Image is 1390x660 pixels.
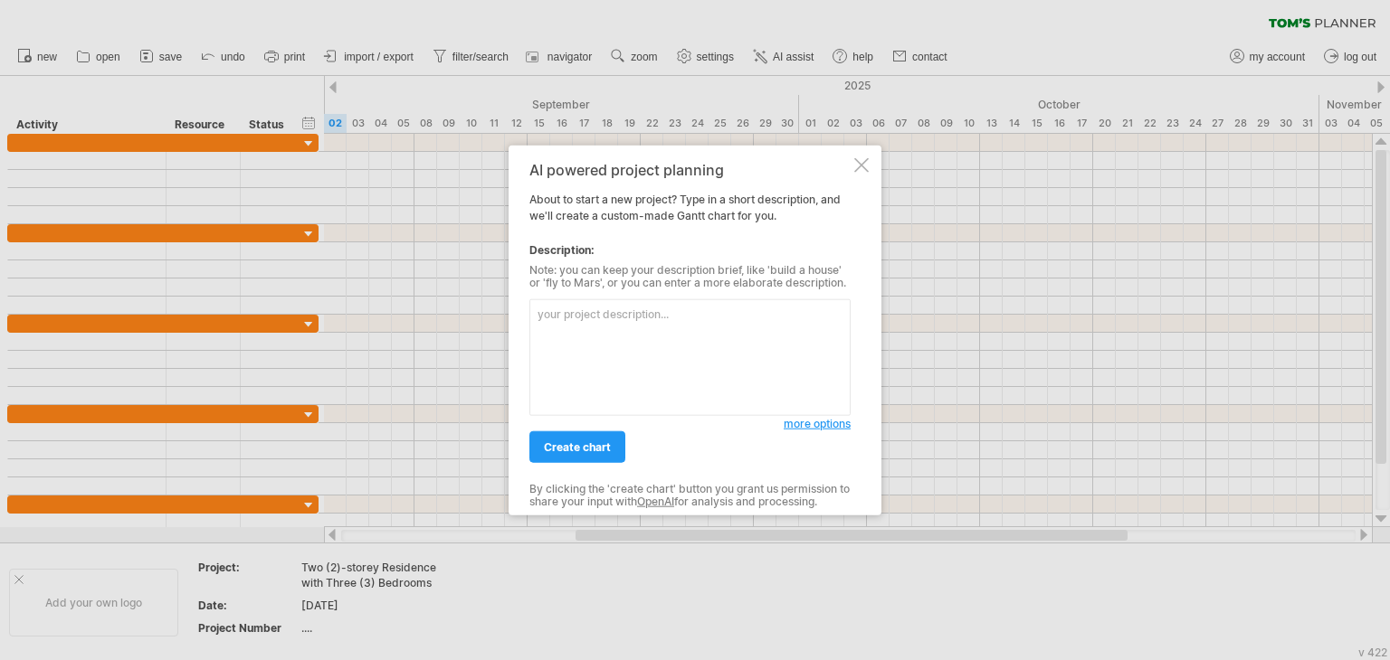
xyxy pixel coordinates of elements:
div: About to start a new project? Type in a short description, and we'll create a custom-made Gantt c... [529,162,851,499]
a: create chart [529,431,625,463]
div: Description: [529,242,851,259]
div: Note: you can keep your description brief, like 'build a house' or 'fly to Mars', or you can ente... [529,264,851,290]
span: create chart [544,440,611,454]
a: OpenAI [637,495,674,508]
div: AI powered project planning [529,162,851,178]
div: By clicking the 'create chart' button you grant us permission to share your input with for analys... [529,483,851,509]
span: more options [784,417,851,430]
a: more options [784,416,851,432]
